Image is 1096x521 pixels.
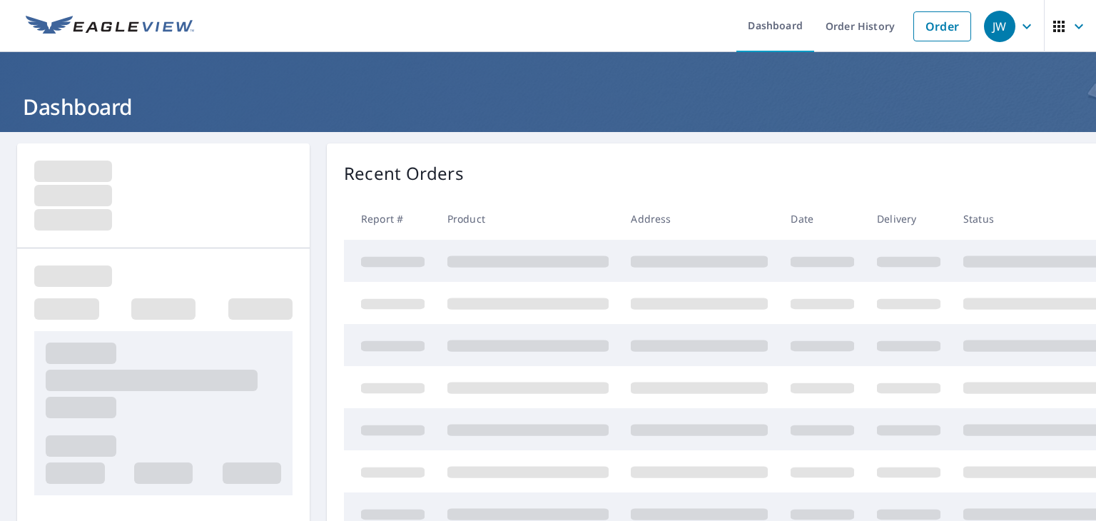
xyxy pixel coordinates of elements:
th: Date [779,198,866,240]
div: JW [984,11,1015,42]
th: Address [619,198,779,240]
p: Recent Orders [344,161,464,186]
h1: Dashboard [17,92,1079,121]
th: Report # [344,198,436,240]
th: Delivery [866,198,952,240]
a: Order [913,11,971,41]
img: EV Logo [26,16,194,37]
th: Product [436,198,620,240]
